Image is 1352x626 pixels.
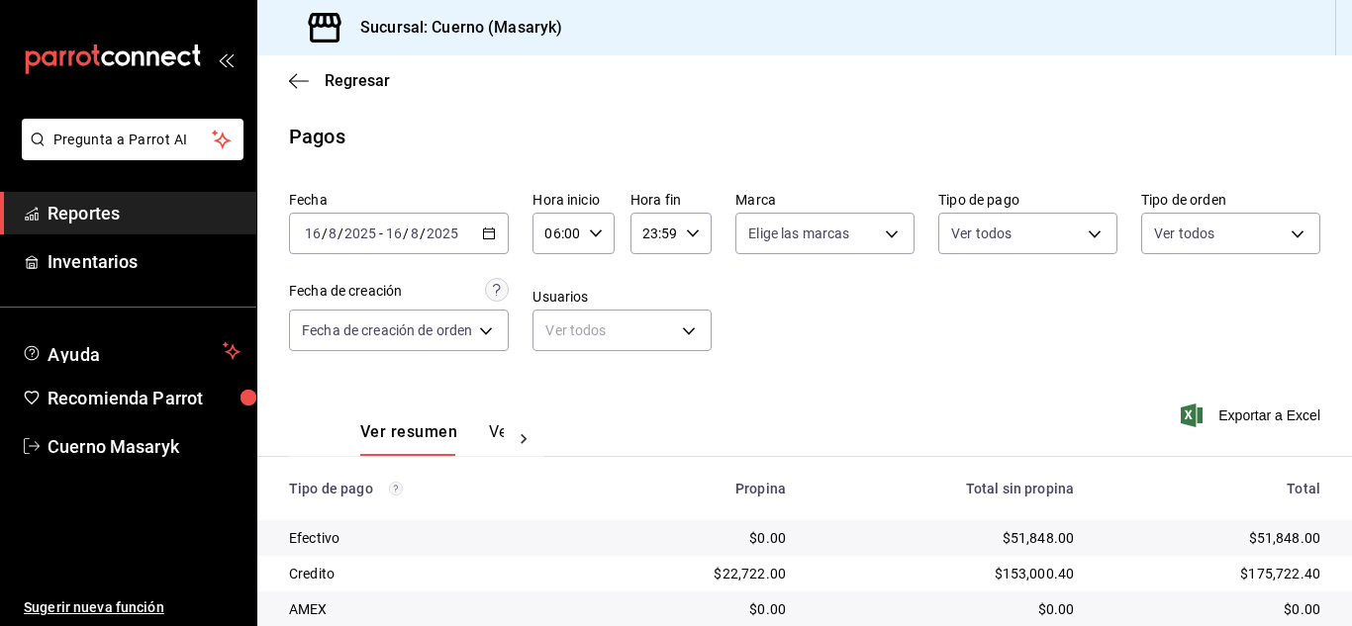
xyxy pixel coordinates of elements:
[1106,599,1320,619] div: $0.00
[289,71,390,90] button: Regresar
[489,422,563,456] button: Ver pagos
[532,290,712,304] label: Usuarios
[289,599,573,619] div: AMEX
[322,225,328,241] span: /
[1141,193,1320,207] label: Tipo de orden
[605,528,786,548] div: $0.00
[289,281,402,302] div: Fecha de creación
[302,320,472,340] span: Fecha de creación de orden
[403,225,409,241] span: /
[343,225,377,241] input: ----
[289,481,573,496] div: Tipo de pago
[938,193,1117,207] label: Tipo de pago
[289,564,573,583] div: Credito
[1154,224,1214,243] span: Ver todos
[385,225,403,241] input: --
[289,122,345,151] div: Pagos
[14,143,243,164] a: Pregunta a Parrot AI
[360,422,504,456] div: navigation tabs
[818,481,1074,496] div: Total sin propina
[1185,403,1320,427] button: Exportar a Excel
[289,193,509,207] label: Fecha
[1106,564,1320,583] div: $175,722.40
[818,528,1074,548] div: $51,848.00
[328,225,338,241] input: --
[818,599,1074,619] div: $0.00
[48,433,241,460] span: Cuerno Masaryk
[218,51,234,67] button: open_drawer_menu
[532,193,614,207] label: Hora inicio
[532,310,712,351] div: Ver todos
[630,193,712,207] label: Hora fin
[22,119,243,160] button: Pregunta a Parrot AI
[1106,481,1320,496] div: Total
[24,597,241,618] span: Sugerir nueva función
[360,422,457,456] button: Ver resumen
[605,599,786,619] div: $0.00
[289,528,573,548] div: Efectivo
[325,71,390,90] span: Regresar
[304,225,322,241] input: --
[48,339,215,363] span: Ayuda
[389,482,403,495] svg: Los pagos realizados con Pay y otras terminales son montos brutos.
[48,248,241,275] span: Inventarios
[420,225,426,241] span: /
[951,224,1012,243] span: Ver todos
[748,224,849,243] span: Elige las marcas
[1106,528,1320,548] div: $51,848.00
[605,564,786,583] div: $22,722.00
[379,225,383,241] span: -
[338,225,343,241] span: /
[818,564,1074,583] div: $153,000.40
[48,200,241,226] span: Reportes
[410,225,420,241] input: --
[605,481,786,496] div: Propina
[735,193,915,207] label: Marca
[426,225,459,241] input: ----
[48,385,241,411] span: Recomienda Parrot
[53,130,213,150] span: Pregunta a Parrot AI
[344,16,562,40] h3: Sucursal: Cuerno (Masaryk)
